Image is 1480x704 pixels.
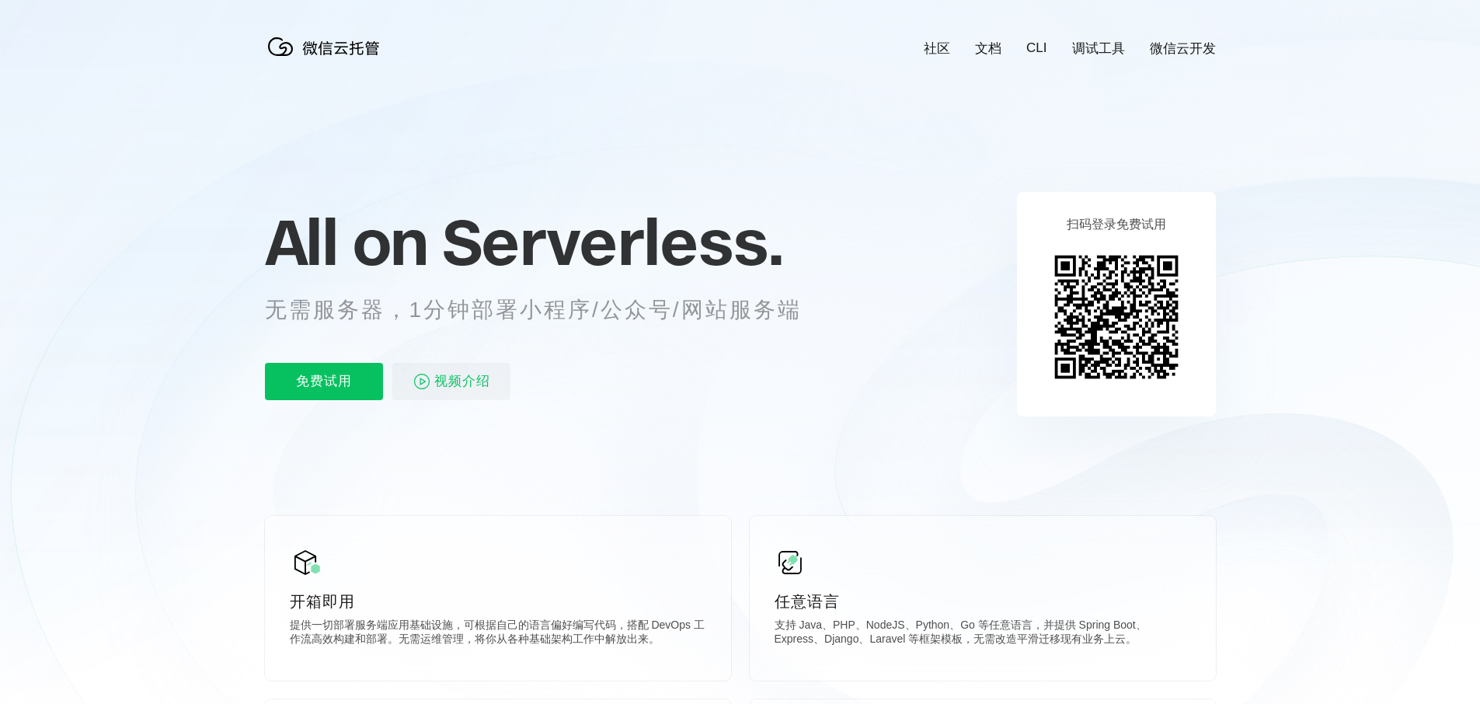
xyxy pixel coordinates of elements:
a: 微信云开发 [1150,40,1216,58]
p: 无需服务器，1分钟部署小程序/公众号/网站服务端 [265,294,831,326]
p: 提供一切部署服务端应用基础设施，可根据自己的语言偏好编写代码，搭配 DevOps 工作流高效构建和部署。无需运维管理，将你从各种基础架构工作中解放出来。 [290,619,706,650]
p: 任意语言 [775,591,1191,612]
a: CLI [1026,40,1046,56]
span: Serverless. [442,203,783,281]
span: 视频介绍 [434,363,490,400]
a: 调试工具 [1072,40,1125,58]
a: 社区 [924,40,950,58]
p: 扫码登录免费试用 [1067,217,1166,233]
p: 开箱即用 [290,591,706,612]
span: All on [265,203,427,281]
a: 微信云托管 [265,51,389,64]
a: 文档 [975,40,1001,58]
img: 微信云托管 [265,31,389,62]
img: video_play.svg [413,372,431,391]
p: 免费试用 [265,363,383,400]
p: 支持 Java、PHP、NodeJS、Python、Go 等任意语言，并提供 Spring Boot、Express、Django、Laravel 等框架模板，无需改造平滑迁移现有业务上云。 [775,619,1191,650]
